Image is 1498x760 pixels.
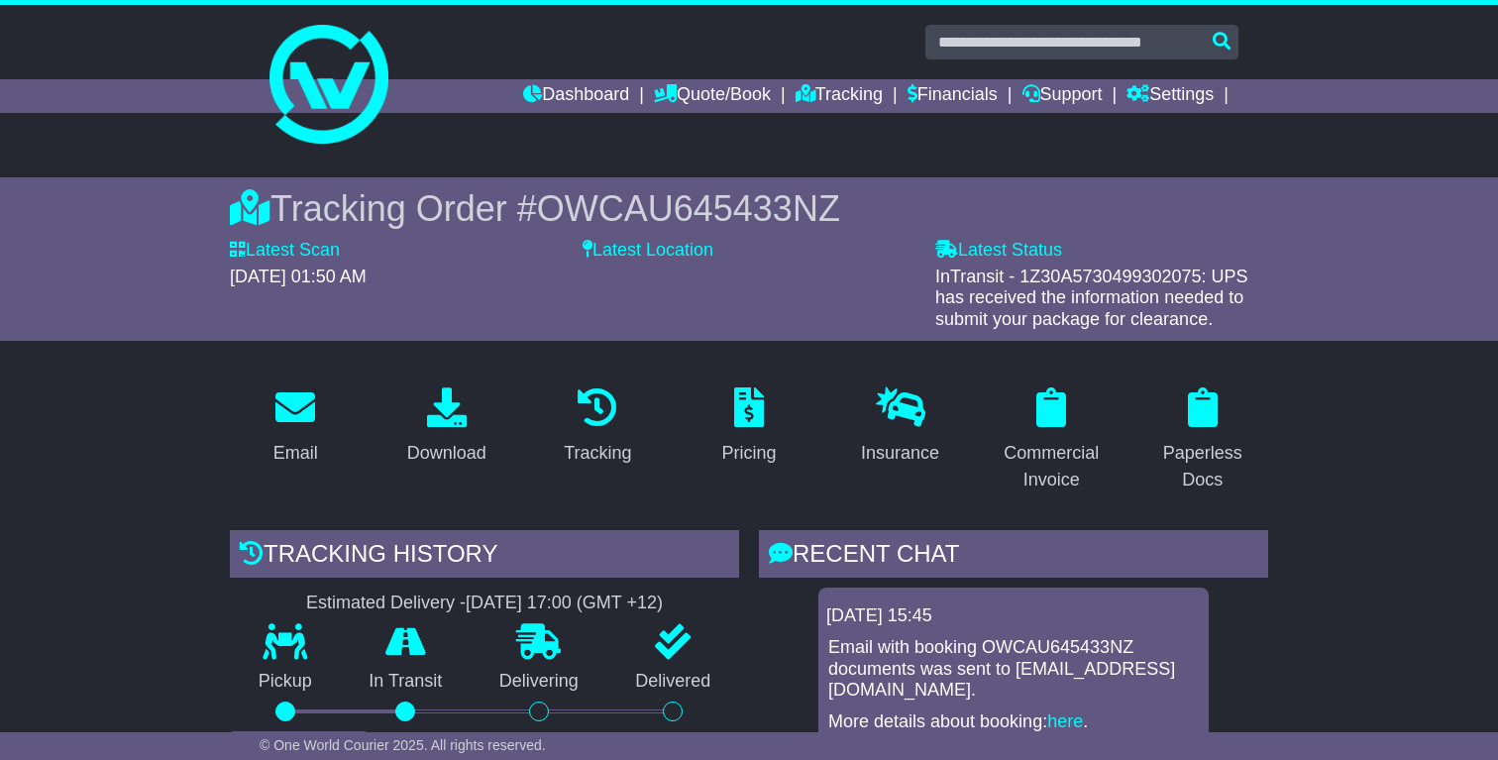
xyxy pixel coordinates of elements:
[230,671,341,693] p: Pickup
[828,711,1199,733] p: More details about booking: .
[273,440,318,467] div: Email
[407,440,486,467] div: Download
[1149,440,1255,493] div: Paperless Docs
[1047,711,1083,731] a: here
[1126,79,1214,113] a: Settings
[564,440,631,467] div: Tracking
[1136,380,1268,500] a: Paperless Docs
[537,188,840,229] span: OWCAU645433NZ
[908,79,998,113] a: Financials
[999,440,1105,493] div: Commercial Invoice
[466,593,663,614] div: [DATE] 17:00 (GMT +12)
[828,637,1199,702] p: Email with booking OWCAU645433NZ documents was sent to [EMAIL_ADDRESS][DOMAIN_NAME].
[935,267,1248,329] span: InTransit - 1Z30A5730499302075: UPS has received the information needed to submit your package fo...
[230,593,739,614] div: Estimated Delivery -
[471,671,607,693] p: Delivering
[935,240,1062,262] label: Latest Status
[654,79,771,113] a: Quote/Book
[861,440,939,467] div: Insurance
[230,267,367,286] span: [DATE] 01:50 AM
[796,79,883,113] a: Tracking
[551,380,644,474] a: Tracking
[230,240,340,262] label: Latest Scan
[341,671,472,693] p: In Transit
[986,380,1118,500] a: Commercial Invoice
[260,737,546,753] span: © One World Courier 2025. All rights reserved.
[583,240,713,262] label: Latest Location
[722,440,777,467] div: Pricing
[709,380,790,474] a: Pricing
[261,380,331,474] a: Email
[230,187,1268,230] div: Tracking Order #
[759,530,1268,584] div: RECENT CHAT
[523,79,629,113] a: Dashboard
[848,380,952,474] a: Insurance
[394,380,499,474] a: Download
[607,671,740,693] p: Delivered
[230,530,739,584] div: Tracking history
[1022,79,1103,113] a: Support
[826,605,1201,627] div: [DATE] 15:45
